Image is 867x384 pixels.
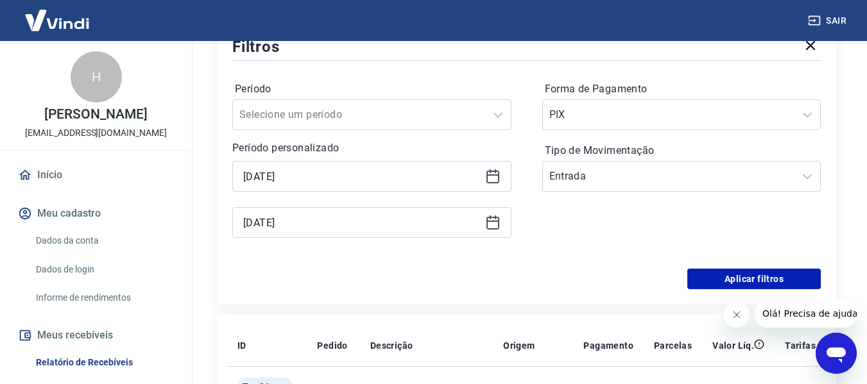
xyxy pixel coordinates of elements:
[712,339,754,352] p: Valor Líq.
[31,256,176,283] a: Dados de login
[545,143,819,158] label: Tipo de Movimentação
[232,37,280,57] h5: Filtros
[583,339,633,352] p: Pagamento
[15,161,176,189] a: Início
[15,199,176,228] button: Meu cadastro
[370,339,413,352] p: Descrição
[31,285,176,311] a: Informe de rendimentos
[8,9,108,19] span: Olá! Precisa de ajuda?
[503,339,535,352] p: Origem
[687,269,821,289] button: Aplicar filtros
[31,349,176,376] a: Relatório de Recebíveis
[44,108,147,121] p: [PERSON_NAME]
[71,51,122,103] div: H
[654,339,692,352] p: Parcelas
[785,339,816,352] p: Tarifas
[317,339,347,352] p: Pedido
[237,339,246,352] p: ID
[243,213,480,232] input: Data final
[545,81,819,97] label: Forma de Pagamento
[755,299,857,328] iframe: Mensagem da empresa
[15,1,99,40] img: Vindi
[243,167,480,186] input: Data inicial
[235,81,509,97] label: Período
[805,9,852,33] button: Sair
[25,126,167,140] p: [EMAIL_ADDRESS][DOMAIN_NAME]
[31,228,176,254] a: Dados da conta
[724,302,750,328] iframe: Fechar mensagem
[15,321,176,349] button: Meus recebíveis
[816,333,857,374] iframe: Botão para abrir a janela de mensagens
[232,140,511,156] p: Período personalizado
